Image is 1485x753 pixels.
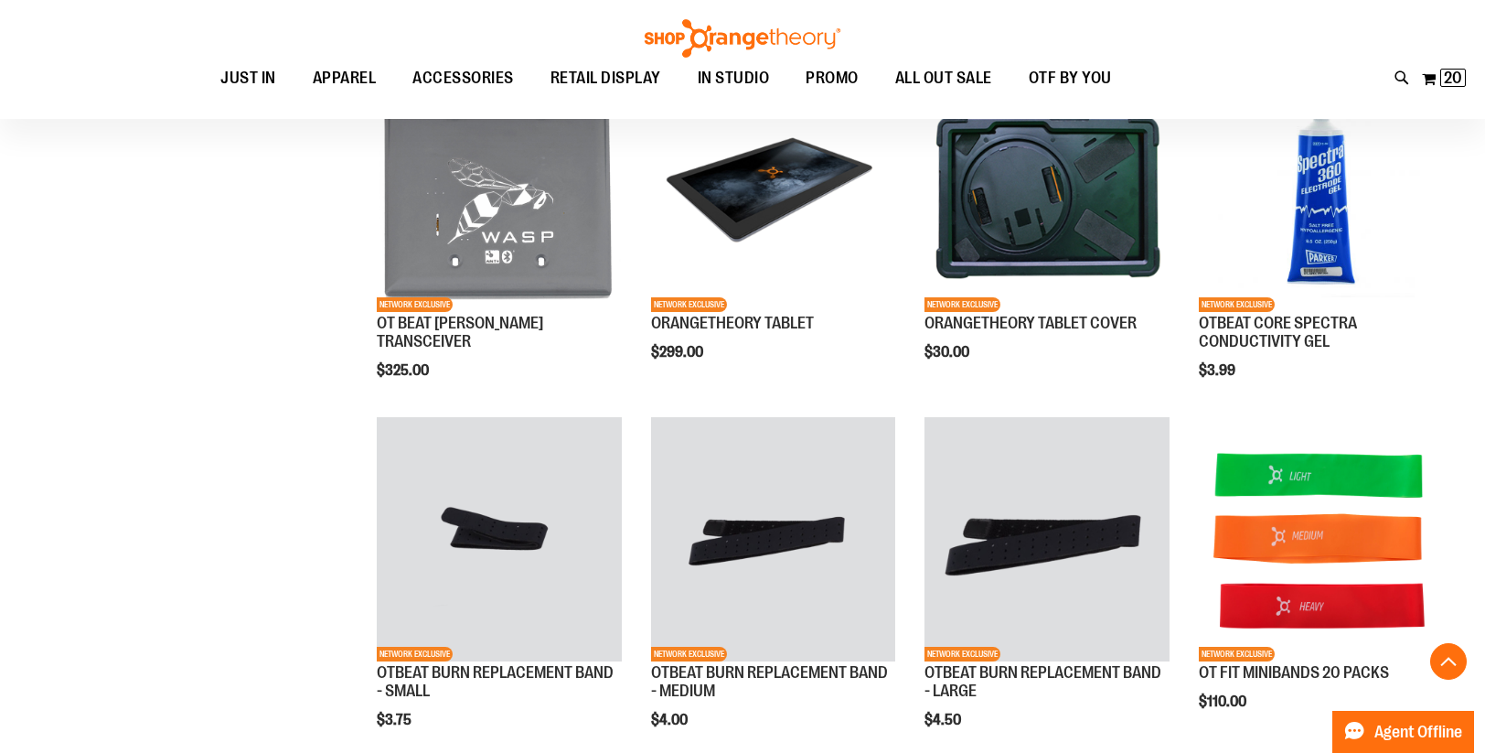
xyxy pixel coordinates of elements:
a: ORANGETHEORY TABLET [651,314,814,332]
span: $325.00 [377,362,432,379]
span: $4.00 [651,712,690,728]
a: ORANGETHEORY TABLET COVER [924,314,1137,332]
a: Product image for OT BEAT POE TRANSCEIVERNETWORK EXCLUSIVE [377,68,622,316]
a: Product image for OTBEAT BURN REPLACEMENT BAND - LARGENETWORK EXCLUSIVE [924,417,1170,665]
span: Agent Offline [1374,724,1462,741]
div: product [1190,59,1453,425]
a: OTBEAT BURN REPLACEMENT BAND - SMALL [377,663,614,700]
img: Product image for OT BEAT POE TRANSCEIVER [377,68,622,313]
span: NETWORK EXCLUSIVE [924,647,1000,662]
a: Product image for OTBEAT BURN REPLACEMENT BAND - MEDIUMNETWORK EXCLUSIVE [651,417,896,665]
img: Shop Orangetheory [642,19,843,58]
span: IN STUDIO [698,58,770,99]
div: product [642,59,905,408]
img: Product image for OTBEAT BURN REPLACEMENT BAND - LARGE [924,417,1170,662]
span: $299.00 [651,344,706,360]
span: $30.00 [924,344,972,360]
span: PROMO [806,58,859,99]
img: Product image for OTBEAT BURN REPLACEMENT BAND - MEDIUM [651,417,896,662]
img: OTBEAT CORE SPECTRA CONDUCTIVITY GEL [1199,68,1444,313]
a: OTBEAT CORE SPECTRA CONDUCTIVITY GELNETWORK EXCLUSIVE [1199,68,1444,316]
span: ALL OUT SALE [895,58,992,99]
span: $4.50 [924,712,964,728]
span: NETWORK EXCLUSIVE [377,647,453,662]
a: OT FIT MINIBANDS 20 PACKS [1199,663,1389,682]
span: APPAREL [313,58,377,99]
img: Product image for OT FIT MINIBANDS 20 PACKS [1199,417,1444,662]
button: Agent Offline [1332,711,1474,753]
div: product [368,59,631,425]
span: NETWORK EXCLUSIVE [1199,297,1275,312]
a: Product image for ORANGETHEORY TABLETNETWORK EXCLUSIVE [651,68,896,316]
img: Product image for ORANGETHEORY TABLET COVER [924,68,1170,313]
span: NETWORK EXCLUSIVE [1199,647,1275,662]
span: $110.00 [1199,694,1249,710]
a: OTBEAT CORE SPECTRA CONDUCTIVITY GEL [1199,314,1357,350]
span: NETWORK EXCLUSIVE [377,297,453,312]
a: OTBEAT BURN REPLACEMENT BAND - LARGE [924,663,1161,700]
span: $3.75 [377,712,414,728]
a: Product image for OT FIT MINIBANDS 20 PACKSNETWORK EXCLUSIVE [1199,417,1444,665]
img: Product image for OTBEAT BURN REPLACEMENT BAND - SMALL [377,417,622,662]
span: OTF BY YOU [1029,58,1112,99]
span: NETWORK EXCLUSIVE [651,647,727,662]
span: JUST IN [220,58,276,99]
button: Back To Top [1430,643,1467,680]
div: product [915,59,1179,408]
span: NETWORK EXCLUSIVE [924,297,1000,312]
span: NETWORK EXCLUSIVE [651,297,727,312]
a: OT BEAT [PERSON_NAME] TRANSCEIVER [377,314,543,350]
img: Product image for ORANGETHEORY TABLET [651,68,896,313]
span: 20 [1444,69,1462,87]
span: ACCESSORIES [412,58,514,99]
span: $3.99 [1199,362,1238,379]
a: Product image for ORANGETHEORY TABLET COVERNETWORK EXCLUSIVE [924,68,1170,316]
span: RETAIL DISPLAY [550,58,661,99]
a: Product image for OTBEAT BURN REPLACEMENT BAND - SMALLNETWORK EXCLUSIVE [377,417,622,665]
a: OTBEAT BURN REPLACEMENT BAND - MEDIUM [651,663,888,700]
